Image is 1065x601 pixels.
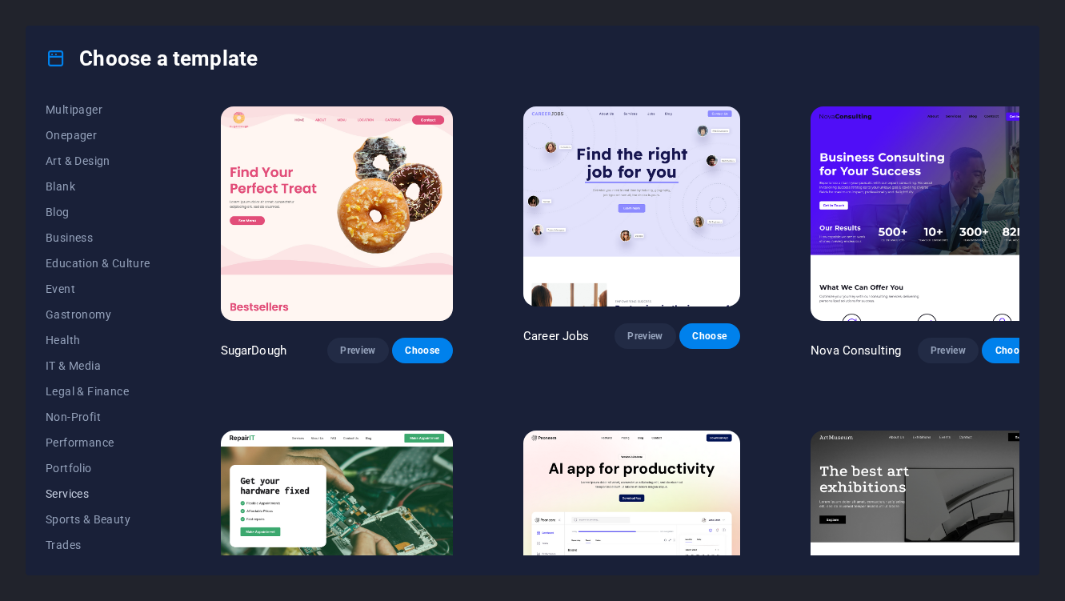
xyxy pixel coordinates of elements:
p: Nova Consulting [811,343,901,359]
span: Choose [405,344,440,357]
span: Preview [340,344,375,357]
span: Choose [995,344,1030,357]
button: Preview [615,323,675,349]
button: Choose [392,338,453,363]
span: Onepager [46,129,150,142]
span: Preview [627,330,663,343]
span: Gastronomy [46,308,150,321]
button: Portfolio [46,455,150,481]
button: Sports & Beauty [46,507,150,532]
button: Education & Culture [46,250,150,276]
button: Blog [46,199,150,225]
img: Nova Consulting [811,106,1043,321]
button: Trades [46,532,150,558]
button: Choose [982,338,1043,363]
span: Blog [46,206,150,218]
img: Career Jobs [523,106,740,307]
button: Health [46,327,150,353]
button: Preview [918,338,979,363]
p: SugarDough [221,343,286,359]
img: SugarDough [221,106,453,321]
span: Legal & Finance [46,385,150,398]
button: Gastronomy [46,302,150,327]
button: IT & Media [46,353,150,379]
span: Non-Profit [46,411,150,423]
button: Non-Profit [46,404,150,430]
span: Performance [46,436,150,449]
span: Services [46,487,150,500]
span: Business [46,231,150,244]
button: Business [46,225,150,250]
span: Art & Design [46,154,150,167]
span: Event [46,282,150,295]
span: Choose [692,330,727,343]
button: Preview [327,338,388,363]
span: Preview [931,344,966,357]
span: Education & Culture [46,257,150,270]
button: Art & Design [46,148,150,174]
button: Performance [46,430,150,455]
span: Sports & Beauty [46,513,150,526]
button: Onepager [46,122,150,148]
span: Multipager [46,103,150,116]
h4: Choose a template [46,46,258,71]
span: Health [46,334,150,347]
button: Choose [679,323,740,349]
button: Multipager [46,97,150,122]
span: Blank [46,180,150,193]
span: Portfolio [46,462,150,475]
span: IT & Media [46,359,150,372]
span: Trades [46,539,150,551]
button: Legal & Finance [46,379,150,404]
button: Event [46,276,150,302]
button: Services [46,481,150,507]
button: Blank [46,174,150,199]
p: Career Jobs [523,328,590,344]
